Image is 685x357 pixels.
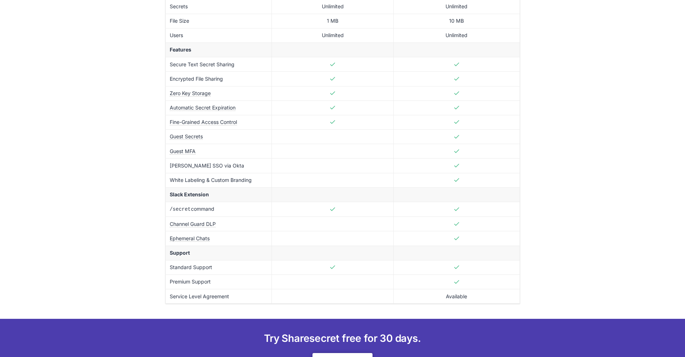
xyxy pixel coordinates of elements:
[170,90,211,97] span: Zero Key Storage
[170,104,236,111] span: Automatic Secret Expiration
[165,43,272,57] td: Features
[394,14,520,28] td: 10 MB
[170,221,216,227] span: Channel Guard DLP
[394,28,520,43] td: Unlimited
[165,72,272,86] td: Encrypted File Sharing
[394,289,520,304] td: Available
[165,14,272,28] td: File Size
[165,187,272,202] td: Slack Extension
[165,28,272,43] td: Users
[165,289,272,304] td: Service Level Agreement
[165,260,272,275] td: Standard Support
[272,14,394,28] td: 1 MB
[165,57,272,72] td: Secure Text Secret Sharing
[165,159,272,173] td: [PERSON_NAME] SSO via Okta
[165,275,272,289] td: Premium Support
[165,246,272,260] td: Support
[272,28,394,43] td: Unlimited
[170,119,237,125] span: Fine-Grained Access Control
[170,235,210,242] span: Ephemeral Chats
[170,206,191,212] code: /secret
[170,148,196,155] span: Guest MFA
[649,321,676,348] iframe: Drift Widget Chat Controller
[170,133,203,140] span: Guest Secrets
[165,173,272,187] td: White Labeling & Custom Branding
[165,202,272,217] td: command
